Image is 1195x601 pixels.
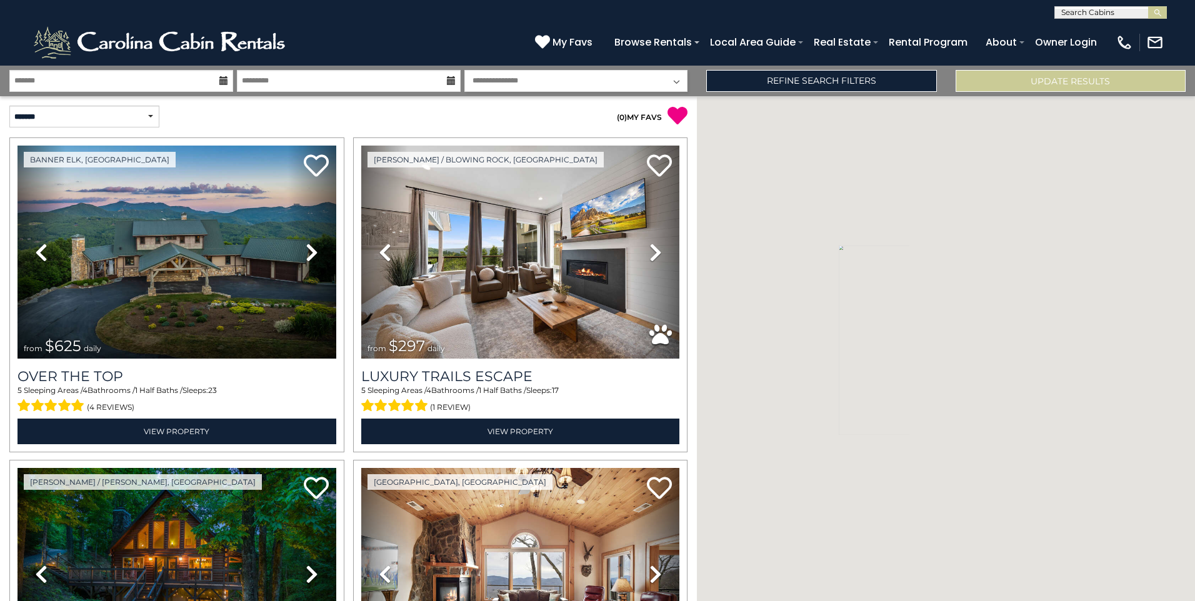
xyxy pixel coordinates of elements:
[704,31,802,53] a: Local Area Guide
[617,112,662,122] a: (0)MY FAVS
[84,344,101,353] span: daily
[430,399,471,415] span: (1 review)
[24,474,262,490] a: [PERSON_NAME] / [PERSON_NAME], [GEOGRAPHIC_DATA]
[361,419,680,444] a: View Property
[706,70,936,92] a: Refine Search Filters
[647,475,672,502] a: Add to favorites
[367,152,604,167] a: [PERSON_NAME] / Blowing Rock, [GEOGRAPHIC_DATA]
[535,34,596,51] a: My Favs
[361,385,366,395] span: 5
[135,385,182,395] span: 1 Half Baths /
[552,385,559,395] span: 17
[882,31,974,53] a: Rental Program
[45,337,81,355] span: $625
[31,24,291,61] img: White-1-2.png
[426,385,431,395] span: 4
[1029,31,1103,53] a: Owner Login
[956,70,1186,92] button: Update Results
[17,146,336,359] img: thumbnail_167153549.jpeg
[361,368,680,385] a: Luxury Trails Escape
[979,31,1023,53] a: About
[361,385,680,415] div: Sleeping Areas / Bathrooms / Sleeps:
[24,344,42,353] span: from
[82,385,87,395] span: 4
[608,31,698,53] a: Browse Rentals
[361,146,680,359] img: thumbnail_168695581.jpeg
[807,31,877,53] a: Real Estate
[17,368,336,385] a: Over The Top
[17,419,336,444] a: View Property
[367,344,386,353] span: from
[619,112,624,122] span: 0
[304,475,329,502] a: Add to favorites
[647,153,672,180] a: Add to favorites
[389,337,425,355] span: $297
[87,399,134,415] span: (4 reviews)
[479,385,526,395] span: 1 Half Baths /
[367,474,552,490] a: [GEOGRAPHIC_DATA], [GEOGRAPHIC_DATA]
[552,34,592,50] span: My Favs
[17,385,336,415] div: Sleeping Areas / Bathrooms / Sleeps:
[304,153,329,180] a: Add to favorites
[24,152,176,167] a: Banner Elk, [GEOGRAPHIC_DATA]
[208,385,217,395] span: 23
[1146,34,1164,51] img: mail-regular-white.png
[427,344,445,353] span: daily
[1116,34,1133,51] img: phone-regular-white.png
[617,112,627,122] span: ( )
[17,385,22,395] span: 5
